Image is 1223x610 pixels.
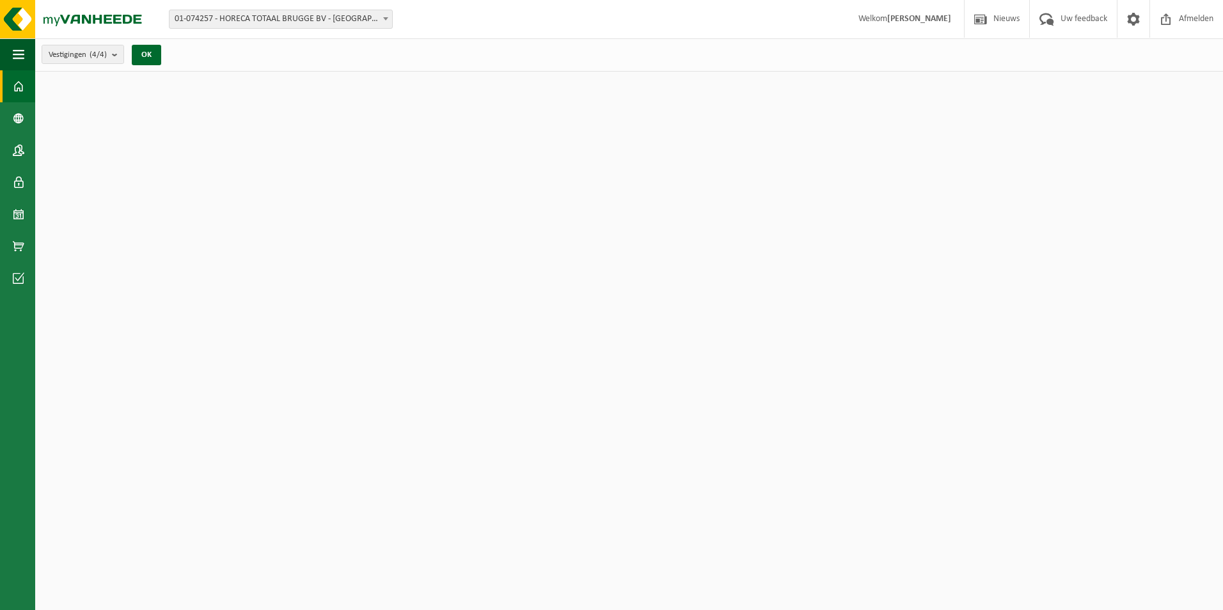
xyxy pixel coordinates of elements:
strong: [PERSON_NAME] [887,14,951,24]
button: OK [132,45,161,65]
span: Vestigingen [49,45,107,65]
span: 01-074257 - HORECA TOTAAL BRUGGE BV - BRUGGE [169,10,393,29]
count: (4/4) [90,51,107,59]
button: Vestigingen(4/4) [42,45,124,64]
span: 01-074257 - HORECA TOTAAL BRUGGE BV - BRUGGE [170,10,392,28]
